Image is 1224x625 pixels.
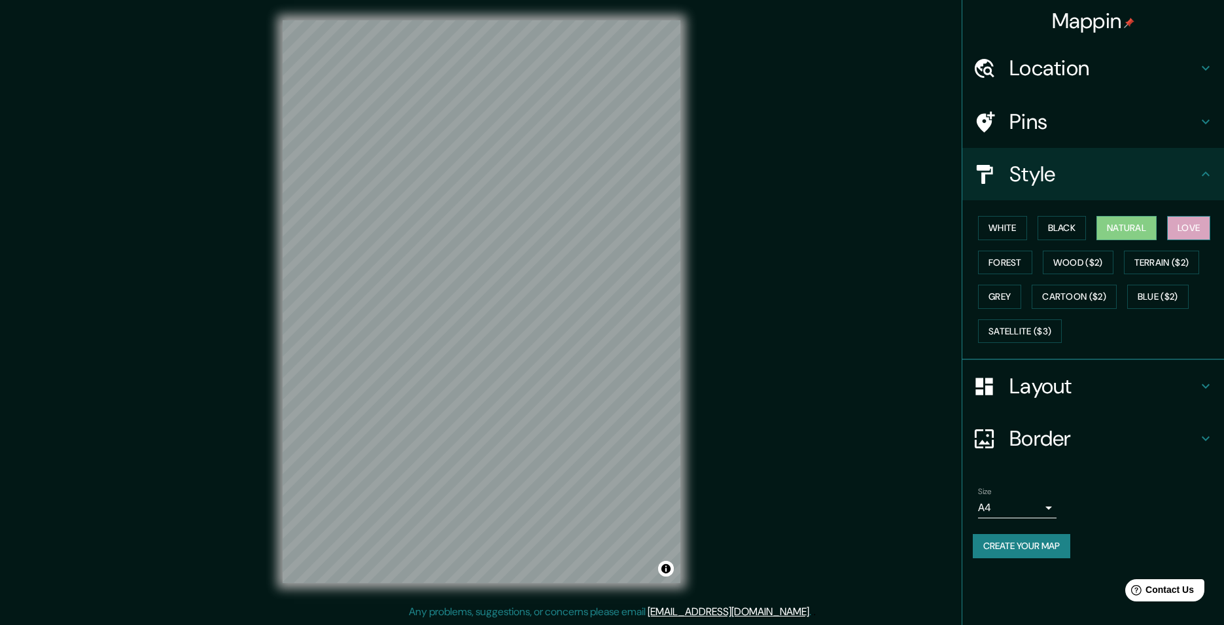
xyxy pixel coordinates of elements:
p: Any problems, suggestions, or concerns please email . [409,604,811,620]
div: Border [962,412,1224,465]
canvas: Map [283,20,680,583]
button: White [978,216,1027,240]
div: Style [962,148,1224,200]
button: Natural [1096,216,1157,240]
button: Terrain ($2) [1124,251,1200,275]
button: Wood ($2) [1043,251,1113,275]
button: Toggle attribution [658,561,674,577]
button: Cartoon ($2) [1032,285,1117,309]
div: . [813,604,816,620]
img: pin-icon.png [1124,18,1134,28]
h4: Layout [1009,373,1198,399]
h4: Mappin [1052,8,1135,34]
div: Layout [962,360,1224,412]
div: Location [962,42,1224,94]
button: Create your map [973,534,1070,558]
button: Forest [978,251,1032,275]
iframe: Help widget launcher [1108,574,1210,611]
button: Black [1038,216,1087,240]
h4: Border [1009,425,1198,452]
h4: Location [1009,55,1198,81]
div: . [811,604,813,620]
div: A4 [978,497,1057,518]
button: Grey [978,285,1021,309]
label: Size [978,486,992,497]
h4: Pins [1009,109,1198,135]
button: Satellite ($3) [978,319,1062,344]
h4: Style [1009,161,1198,187]
button: Blue ($2) [1127,285,1189,309]
a: [EMAIL_ADDRESS][DOMAIN_NAME] [648,605,809,618]
button: Love [1167,216,1210,240]
div: Pins [962,96,1224,148]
